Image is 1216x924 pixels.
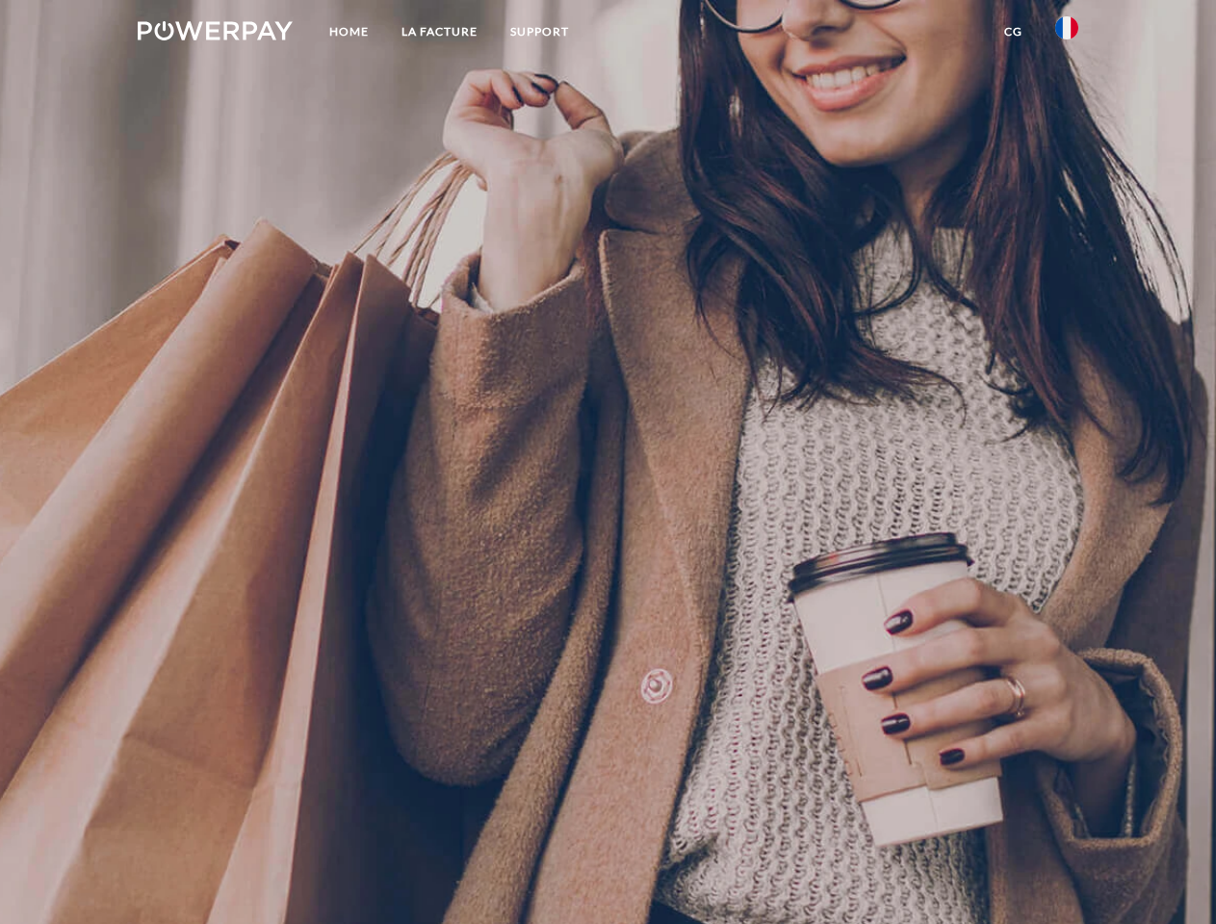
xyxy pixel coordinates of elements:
[988,14,1039,49] a: CG
[1055,16,1078,39] img: fr
[494,14,585,49] a: Support
[385,14,494,49] a: LA FACTURE
[138,21,293,40] img: logo-powerpay-white.svg
[313,14,385,49] a: Home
